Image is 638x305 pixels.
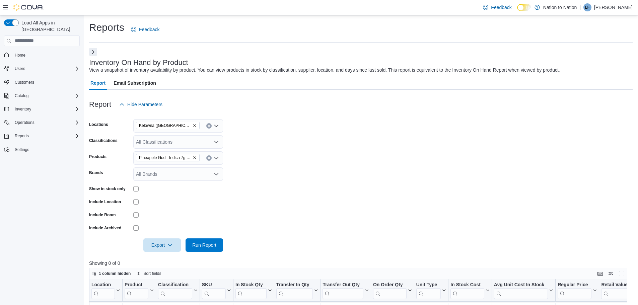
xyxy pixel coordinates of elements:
nav: Complex example [4,48,80,172]
span: Inventory [15,106,31,112]
button: Run Report [186,238,223,252]
button: Operations [1,118,82,127]
button: Remove Pineapple God - Indica 7g THC 30-35% from selection in this group [193,156,197,160]
button: Inventory [1,104,82,114]
button: Unit Type [416,282,446,299]
div: Regular Price [558,282,591,288]
a: Feedback [480,1,514,14]
div: Product [125,282,148,288]
div: Unit Type [416,282,441,299]
button: Display options [607,270,615,278]
a: Settings [12,146,32,154]
div: Transfer Out Qty [323,282,363,288]
div: Location [91,282,115,299]
a: Customers [12,78,37,86]
button: Transfer Out Qty [323,282,368,299]
label: Products [89,154,107,159]
p: Showing 0 of 0 [89,260,633,266]
span: Report [90,76,105,90]
button: Home [1,50,82,60]
button: Regular Price [558,282,597,299]
button: Next [89,48,97,56]
label: Include Archived [89,225,121,231]
div: Transfer In Qty [276,282,313,299]
span: Customers [15,80,34,85]
button: Keyboard shortcuts [596,270,604,278]
div: Classification [158,282,192,288]
div: In Stock Qty [235,282,267,288]
div: Classification [158,282,192,299]
span: Catalog [12,92,80,100]
button: 1 column hidden [89,270,133,278]
button: SKU [202,282,231,299]
button: Users [12,65,28,73]
span: Home [15,53,25,58]
span: Operations [15,120,34,125]
button: In Stock Cost [450,282,489,299]
span: Load All Apps in [GEOGRAPHIC_DATA] [19,19,80,33]
span: Users [15,66,25,71]
p: [PERSON_NAME] [594,3,633,11]
label: Classifications [89,138,118,143]
div: SKU URL [202,282,226,299]
button: Enter fullscreen [618,270,626,278]
span: Home [12,51,80,59]
span: Pineapple God - Indica 7g THC 30-35% [139,154,191,161]
button: Export [143,238,181,252]
span: Catalog [15,93,28,98]
input: Dark Mode [517,4,531,11]
span: Operations [12,119,80,127]
button: Location [91,282,120,299]
span: Reports [15,133,29,139]
label: Include Location [89,199,121,205]
label: Include Room [89,212,116,218]
div: Avg Unit Cost In Stock [494,282,548,299]
button: Sort fields [134,270,164,278]
button: Reports [1,131,82,141]
p: Nation to Nation [543,3,577,11]
button: Settings [1,145,82,154]
button: Catalog [1,91,82,100]
span: Run Report [192,242,216,248]
div: Location [91,282,115,288]
button: Avg Unit Cost In Stock [494,282,553,299]
button: Clear input [206,123,212,129]
a: Feedback [128,23,162,36]
button: Remove Kelowna (Lake Country) from selection in this group [193,124,197,128]
button: Reports [12,132,31,140]
button: Users [1,64,82,73]
h1: Reports [89,21,124,34]
span: Feedback [139,26,159,33]
span: Pineapple God - Indica 7g THC 30-35% [136,154,200,161]
div: SKU [202,282,226,288]
span: Feedback [491,4,511,11]
div: In Stock Qty [235,282,267,299]
div: Product [125,282,148,299]
div: Lisa Fisher [583,3,591,11]
span: Email Subscription [114,76,156,90]
span: Export [147,238,177,252]
span: Kelowna (Lake Country) [136,122,200,129]
label: Brands [89,170,103,175]
button: Open list of options [214,155,219,161]
label: Show in stock only [89,186,126,192]
div: Transfer In Qty [276,282,313,288]
img: Cova [13,4,44,11]
div: Unit Type [416,282,441,288]
h3: Inventory On Hand by Product [89,59,188,67]
div: In Stock Cost [450,282,484,299]
button: Inventory [12,105,34,113]
button: Catalog [12,92,31,100]
span: LF [585,3,590,11]
div: On Order Qty [373,282,407,299]
button: Transfer In Qty [276,282,318,299]
span: Settings [15,147,29,152]
div: Regular Price [558,282,591,299]
span: Users [12,65,80,73]
button: Open list of options [214,139,219,145]
div: Avg Unit Cost In Stock [494,282,548,288]
button: Clear input [206,155,212,161]
h3: Report [89,100,111,108]
button: Open list of options [214,123,219,129]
